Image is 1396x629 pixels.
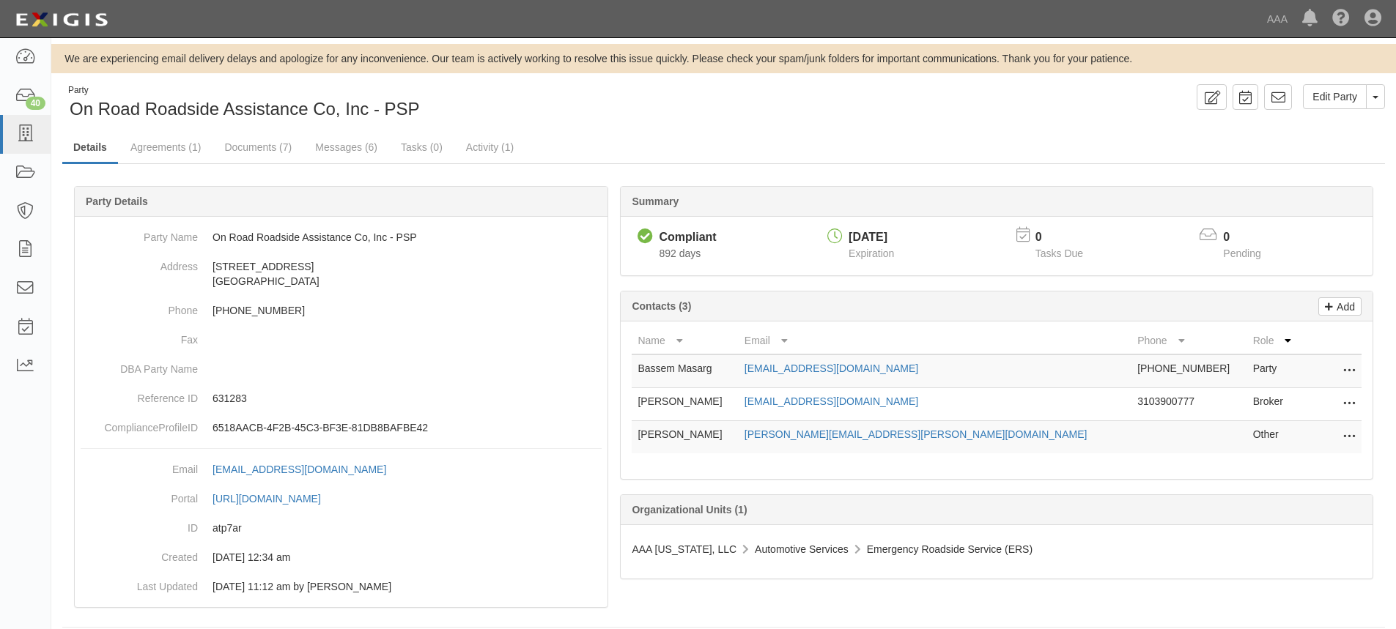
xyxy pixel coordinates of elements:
[68,84,420,97] div: Party
[81,354,198,376] dt: DBA Party Name
[81,543,198,565] dt: Created
[213,391,602,406] p: 631283
[51,51,1396,66] div: We are experiencing email delivery delays and apologize for any inconvenience. Our team is active...
[455,133,525,162] a: Activity (1)
[213,420,602,435] p: 6518AACB-4F2B-45C3-BF3E-81DB8BAFBE42
[81,325,198,347] dt: Fax
[304,133,388,162] a: Messages (6)
[632,504,747,516] b: Organizational Units (1)
[81,455,198,477] dt: Email
[81,252,198,274] dt: Address
[632,388,738,421] td: [PERSON_NAME]
[632,327,738,354] th: Name
[755,543,849,555] span: Automotive Services
[1131,327,1247,354] th: Phone
[1035,229,1101,246] p: 0
[1223,229,1279,246] p: 0
[632,354,738,388] td: Bassem Masarg
[81,252,602,296] dd: [STREET_ADDRESS] [GEOGRAPHIC_DATA]
[632,196,679,207] b: Summary
[745,395,918,407] a: [EMAIL_ADDRESS][DOMAIN_NAME]
[632,543,736,555] span: AAA [US_STATE], LLC
[81,223,198,245] dt: Party Name
[81,296,198,318] dt: Phone
[1247,421,1303,454] td: Other
[659,247,701,259] span: Since 03/10/2023
[213,133,303,162] a: Documents (7)
[1333,298,1355,315] p: Add
[1131,388,1247,421] td: 3103900777
[119,133,212,162] a: Agreements (1)
[213,462,386,477] div: [EMAIL_ADDRESS][DOMAIN_NAME]
[849,229,894,246] div: [DATE]
[81,572,198,594] dt: Last Updated
[62,84,713,122] div: On Road Roadside Assistance Co, Inc - PSP
[849,247,894,259] span: Expiration
[81,543,602,572] dd: 03/10/2023 12:34 am
[81,384,198,406] dt: Reference ID
[62,133,118,164] a: Details
[632,300,691,312] b: Contacts (3)
[1035,247,1083,259] span: Tasks Due
[745,362,918,374] a: [EMAIL_ADDRESS][DOMAIN_NAME]
[1332,10,1350,28] i: Help Center - Complianz
[81,296,602,325] dd: [PHONE_NUMBER]
[390,133,454,162] a: Tasks (0)
[1247,388,1303,421] td: Broker
[1318,297,1362,316] a: Add
[81,484,198,506] dt: Portal
[81,223,602,252] dd: On Road Roadside Assistance Co, Inc - PSP
[867,543,1033,555] span: Emergency Roadside Service (ERS)
[638,229,653,245] i: Compliant
[632,421,738,454] td: [PERSON_NAME]
[1260,4,1295,34] a: AAA
[26,97,45,110] div: 40
[11,7,112,33] img: logo-5460c22ac91f19d4615b14bd174203de0afe785f0fc80cf4dbbc73dc1793850b.png
[1247,327,1303,354] th: Role
[739,327,1131,354] th: Email
[81,413,198,435] dt: ComplianceProfileID
[81,513,198,535] dt: ID
[1247,354,1303,388] td: Party
[213,464,402,475] a: [EMAIL_ADDRESS][DOMAIN_NAME]
[1223,247,1260,259] span: Pending
[213,493,337,505] a: [URL][DOMAIN_NAME]
[1131,354,1247,388] td: [PHONE_NUMBER]
[1303,84,1367,109] a: Edit Party
[81,513,602,543] dd: atp7ar
[86,196,148,207] b: Party Details
[659,229,716,246] div: Compliant
[70,99,420,119] span: On Road Roadside Assistance Co, Inc - PSP
[81,572,602,601] dd: 11/21/2024 11:12 am by Benjamin Tully
[745,428,1087,440] a: [PERSON_NAME][EMAIL_ADDRESS][PERSON_NAME][DOMAIN_NAME]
